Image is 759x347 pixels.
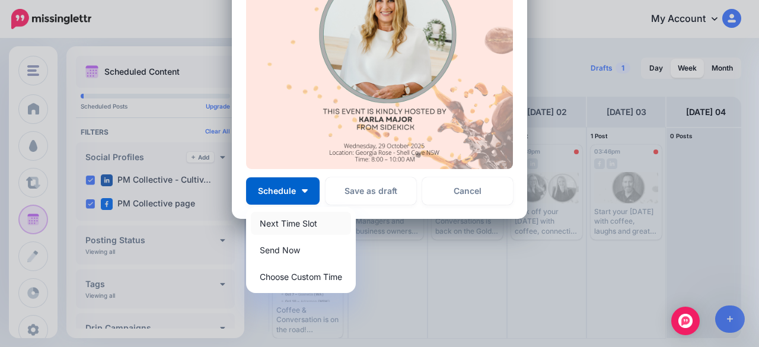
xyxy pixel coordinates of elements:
span: Schedule [258,187,296,195]
a: Cancel [422,177,513,205]
div: Schedule [246,207,356,293]
a: Choose Custom Time [251,265,351,288]
a: Next Time Slot [251,212,351,235]
button: Schedule [246,177,320,205]
div: Open Intercom Messenger [671,307,700,335]
a: Send Now [251,238,351,262]
img: arrow-down-white.png [302,189,308,193]
button: Save as draft [326,177,416,205]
